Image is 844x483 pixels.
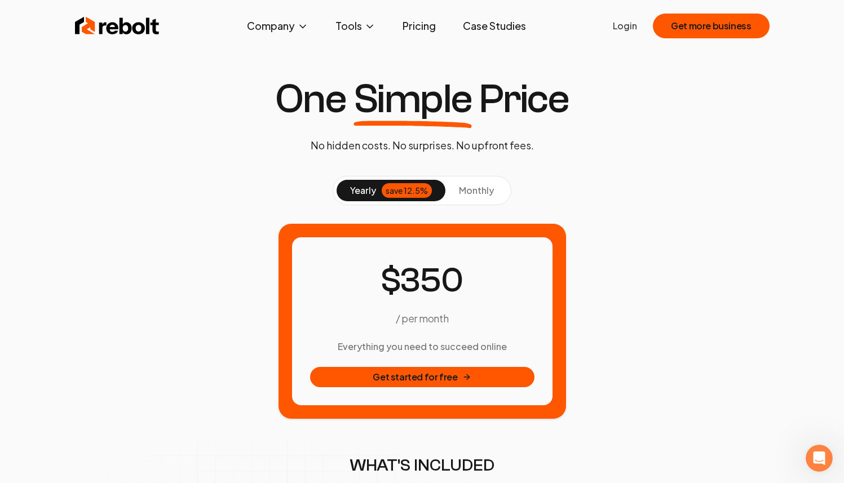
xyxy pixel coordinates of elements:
[806,445,833,472] iframe: Intercom live chat
[260,455,585,476] h2: WHAT'S INCLUDED
[311,138,534,153] p: No hidden costs. No surprises. No upfront fees.
[653,14,769,38] button: Get more business
[310,367,534,387] button: Get started for free
[445,180,507,201] button: monthly
[326,15,385,37] button: Tools
[396,311,448,326] p: / per month
[353,79,472,119] span: Simple
[350,184,376,197] span: yearly
[75,15,160,37] img: Rebolt Logo
[275,79,569,119] h1: One Price
[613,19,637,33] a: Login
[394,15,445,37] a: Pricing
[238,15,317,37] button: Company
[310,340,534,353] h3: Everything you need to succeed online
[459,184,494,196] span: monthly
[382,183,432,198] div: save 12.5%
[454,15,535,37] a: Case Studies
[337,180,445,201] button: yearlysave 12.5%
